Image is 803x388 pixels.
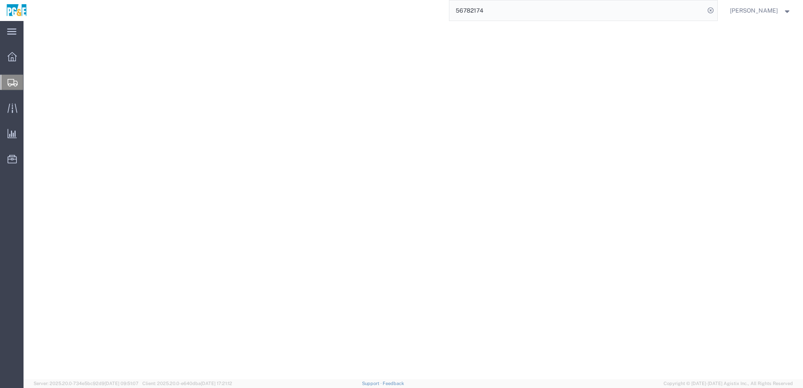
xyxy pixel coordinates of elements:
a: Support [362,381,383,386]
iframe: FS Legacy Container [24,21,803,379]
span: [DATE] 09:51:07 [105,381,139,386]
input: Search for shipment number, reference number [449,0,705,21]
span: Client: 2025.20.0-e640dba [142,381,232,386]
span: Evelyn Angel [730,6,778,15]
span: Copyright © [DATE]-[DATE] Agistix Inc., All Rights Reserved [664,380,793,387]
span: [DATE] 17:21:12 [201,381,232,386]
a: Feedback [383,381,404,386]
span: Server: 2025.20.0-734e5bc92d9 [34,381,139,386]
img: logo [6,4,27,17]
button: [PERSON_NAME] [730,5,792,16]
